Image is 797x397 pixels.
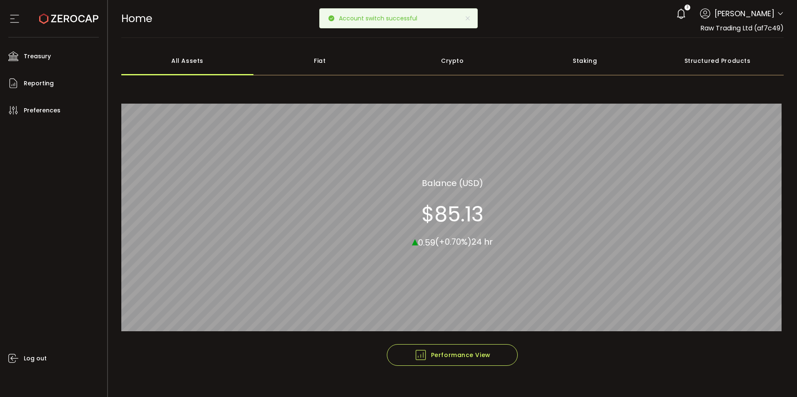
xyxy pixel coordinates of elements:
[387,344,518,366] button: Performance View
[253,46,386,75] div: Fiat
[700,23,784,33] span: Raw Trading Ltd (af7c49)
[687,5,688,10] span: 3
[24,352,47,365] span: Log out
[121,46,254,75] div: All Assets
[386,46,519,75] div: Crypto
[339,15,424,21] p: Account switch successful
[121,11,152,26] span: Home
[519,46,651,75] div: Staking
[651,46,784,75] div: Structured Products
[714,8,774,19] span: [PERSON_NAME]
[24,50,51,62] span: Treasury
[24,104,60,117] span: Preferences
[24,77,54,89] span: Reporting
[755,357,797,397] iframe: Chat Widget
[414,349,491,361] span: Performance View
